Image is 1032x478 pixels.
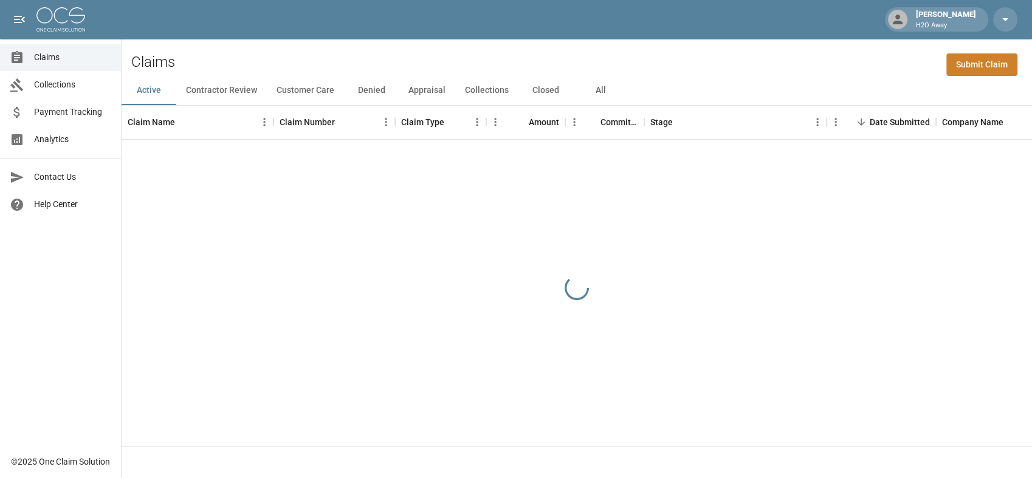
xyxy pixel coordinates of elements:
[600,105,638,139] div: Committed Amount
[34,198,111,211] span: Help Center
[395,105,486,139] div: Claim Type
[11,456,110,468] div: © 2025 One Claim Solution
[176,76,267,105] button: Contractor Review
[273,105,395,139] div: Claim Number
[267,76,344,105] button: Customer Care
[644,105,827,139] div: Stage
[946,53,1017,76] a: Submit Claim
[401,105,444,139] div: Claim Type
[34,106,111,118] span: Payment Tracking
[870,105,930,139] div: Date Submitted
[344,76,399,105] button: Denied
[444,114,461,131] button: Sort
[827,113,845,131] button: Menu
[1003,114,1020,131] button: Sort
[122,76,176,105] button: Active
[122,76,1032,105] div: dynamic tabs
[827,105,936,139] div: Date Submitted
[128,105,175,139] div: Claim Name
[853,114,870,131] button: Sort
[335,114,352,131] button: Sort
[565,113,583,131] button: Menu
[573,76,628,105] button: All
[911,9,981,30] div: [PERSON_NAME]
[486,113,504,131] button: Menu
[34,78,111,91] span: Collections
[518,76,573,105] button: Closed
[486,105,565,139] div: Amount
[673,114,690,131] button: Sort
[455,76,518,105] button: Collections
[808,113,827,131] button: Menu
[34,133,111,146] span: Analytics
[255,113,273,131] button: Menu
[583,114,600,131] button: Sort
[468,113,486,131] button: Menu
[650,105,673,139] div: Stage
[916,21,976,31] p: H2O Away
[512,114,529,131] button: Sort
[34,171,111,183] span: Contact Us
[280,105,335,139] div: Claim Number
[34,51,111,64] span: Claims
[175,114,192,131] button: Sort
[377,113,395,131] button: Menu
[122,105,273,139] div: Claim Name
[131,53,175,71] h2: Claims
[399,76,455,105] button: Appraisal
[942,105,1003,139] div: Company Name
[529,105,559,139] div: Amount
[7,7,32,32] button: open drawer
[565,105,644,139] div: Committed Amount
[36,7,85,32] img: ocs-logo-white-transparent.png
